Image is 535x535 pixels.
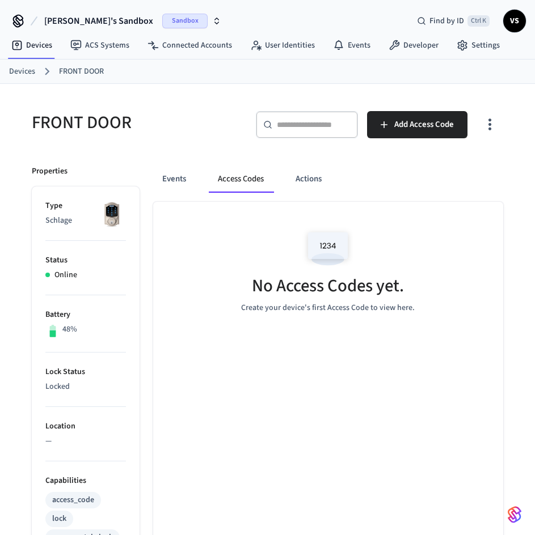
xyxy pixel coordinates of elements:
[241,35,324,56] a: User Identities
[32,165,68,177] p: Properties
[241,302,415,314] p: Create your device's first Access Code to view here.
[153,165,195,193] button: Events
[52,494,94,506] div: access_code
[45,254,126,266] p: Status
[209,165,273,193] button: Access Codes
[44,14,153,28] span: [PERSON_NAME]'s Sandbox
[45,381,126,393] p: Locked
[138,35,241,56] a: Connected Accounts
[408,11,499,31] div: Find by IDCtrl K
[9,66,35,78] a: Devices
[503,10,526,32] button: VS
[448,35,509,56] a: Settings
[324,35,380,56] a: Events
[54,269,77,281] p: Online
[45,421,126,432] p: Location
[45,309,126,321] p: Battery
[367,111,467,138] button: Add Access Code
[32,111,242,134] h5: FRONT DOOR
[394,117,454,132] span: Add Access Code
[2,35,61,56] a: Devices
[52,513,66,525] div: lock
[162,14,208,28] span: Sandbox
[45,200,126,212] p: Type
[504,11,525,31] span: VS
[508,506,521,524] img: SeamLogoGradient.69752ec5.svg
[45,366,126,378] p: Lock Status
[467,15,490,27] span: Ctrl K
[62,324,77,336] p: 48%
[61,35,138,56] a: ACS Systems
[429,15,464,27] span: Find by ID
[302,224,353,273] img: Access Codes Empty State
[45,215,126,227] p: Schlage
[153,165,503,193] div: ant example
[45,435,126,447] p: —
[287,165,331,193] button: Actions
[252,274,404,298] h5: No Access Codes yet.
[98,200,126,228] img: Schlage Sense Smart Deadbolt with Camelot Trim, Front
[380,35,448,56] a: Developer
[59,66,104,78] a: FRONT DOOR
[45,475,126,487] p: Capabilities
